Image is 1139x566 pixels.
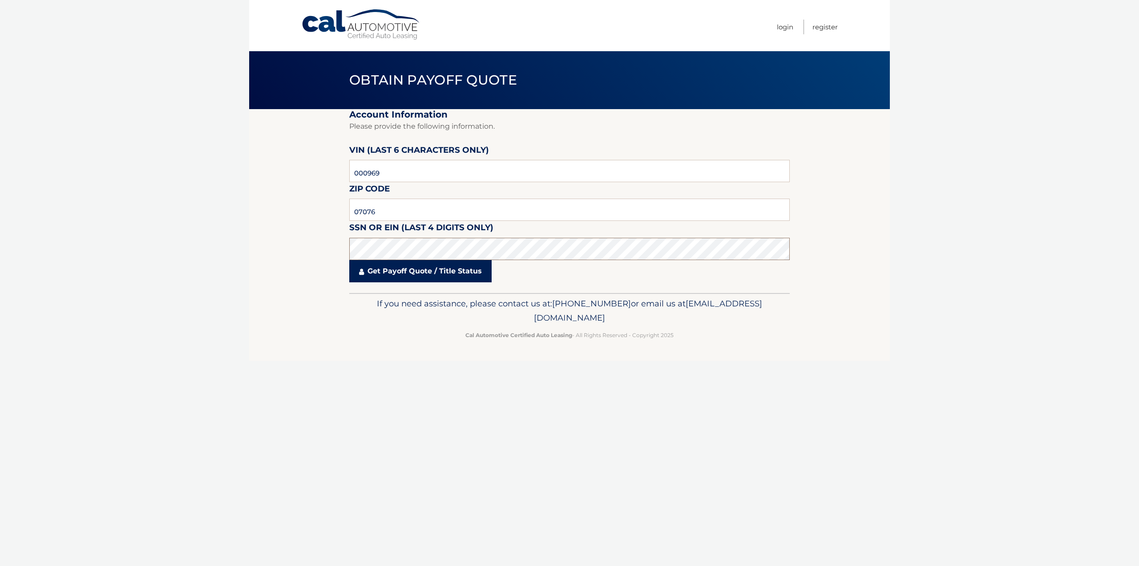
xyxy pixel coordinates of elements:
[349,109,790,120] h2: Account Information
[349,221,493,237] label: SSN or EIN (last 4 digits only)
[349,143,489,160] label: VIN (last 6 characters only)
[355,330,784,340] p: - All Rights Reserved - Copyright 2025
[777,20,793,34] a: Login
[552,298,631,309] span: [PHONE_NUMBER]
[349,182,390,199] label: Zip Code
[349,72,517,88] span: Obtain Payoff Quote
[812,20,838,34] a: Register
[349,120,790,133] p: Please provide the following information.
[301,9,421,41] a: Cal Automotive
[349,260,492,282] a: Get Payoff Quote / Title Status
[355,297,784,325] p: If you need assistance, please contact us at: or email us at
[465,332,572,338] strong: Cal Automotive Certified Auto Leasing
